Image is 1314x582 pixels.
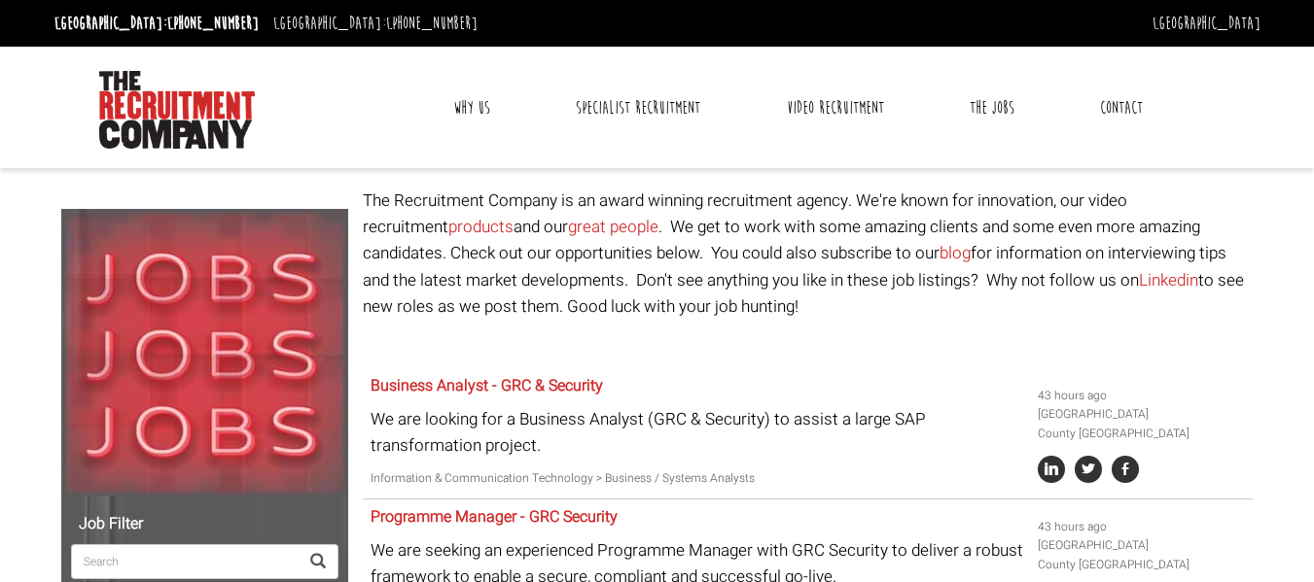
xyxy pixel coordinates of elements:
a: The Jobs [955,84,1029,132]
img: The Recruitment Company [99,71,255,149]
a: [PHONE_NUMBER] [386,13,478,34]
a: Linkedin [1139,268,1198,292]
a: Specialist Recruitment [561,84,715,132]
a: [PHONE_NUMBER] [167,13,259,34]
a: Contact [1085,84,1157,132]
a: products [448,215,514,239]
li: [GEOGRAPHIC_DATA]: [268,8,482,39]
a: Business Analyst - GRC & Security [371,374,603,397]
a: Why Us [439,84,505,132]
img: Jobs, Jobs, Jobs [61,209,348,496]
a: great people [568,215,658,239]
p: The Recruitment Company is an award winning recruitment agency. We're known for innovation, our v... [363,188,1253,320]
li: [GEOGRAPHIC_DATA]: [50,8,264,39]
li: 43 hours ago [1038,387,1246,405]
h5: Job Filter [71,516,338,533]
a: [GEOGRAPHIC_DATA] [1153,13,1261,34]
a: blog [940,241,971,265]
a: Video Recruitment [772,84,899,132]
input: Search [71,544,299,579]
